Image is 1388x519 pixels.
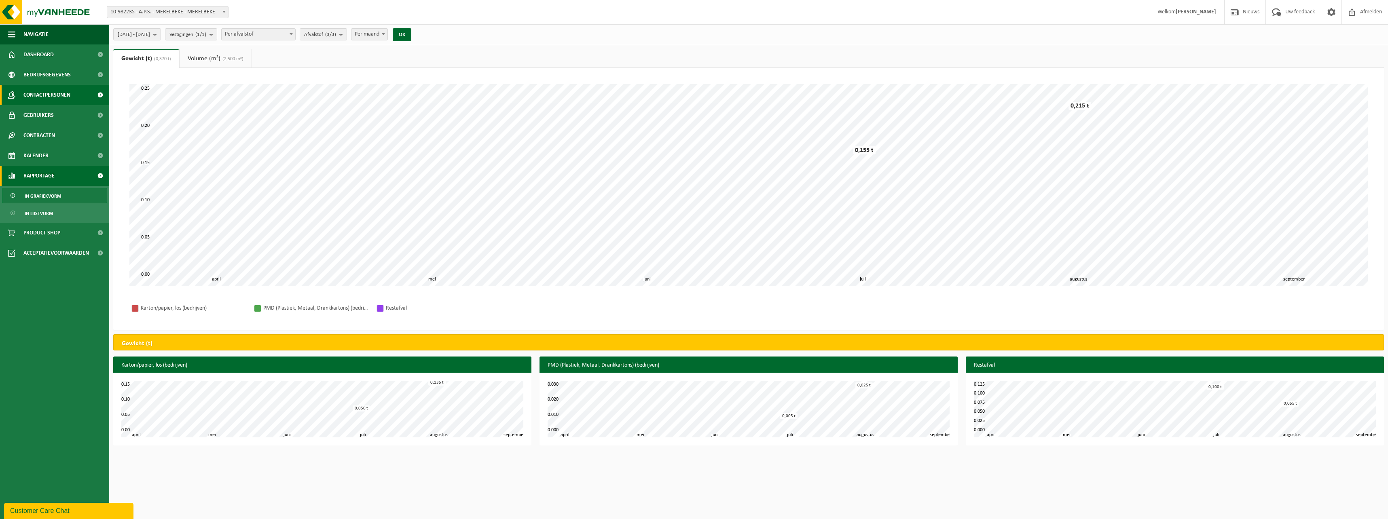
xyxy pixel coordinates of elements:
span: (2,500 m³) [220,57,243,61]
div: Restafval [386,303,491,313]
span: Bedrijfsgegevens [23,65,71,85]
button: [DATE] - [DATE] [113,28,161,40]
span: Navigatie [23,24,49,44]
a: In grafiekvorm [2,188,107,203]
div: 0,055 t [1282,401,1299,407]
div: 0,135 t [428,380,446,386]
span: Acceptatievoorwaarden [23,243,89,263]
count: (1/1) [195,32,206,37]
h3: PMD (Plastiek, Metaal, Drankkartons) (bedrijven) [540,357,958,374]
span: In grafiekvorm [25,188,61,204]
span: Product Shop [23,223,60,243]
div: 0,050 t [353,405,370,411]
span: Dashboard [23,44,54,65]
a: Volume (m³) [180,49,252,68]
span: [DATE] - [DATE] [118,29,150,41]
div: 0,100 t [1206,384,1224,390]
span: Gebruikers [23,105,54,125]
h2: Gewicht (t) [114,335,161,352]
a: In lijstvorm [2,205,107,221]
span: Kalender [23,146,49,166]
div: 0,005 t [780,413,798,419]
a: Gewicht (t) [113,49,179,68]
strong: [PERSON_NAME] [1176,9,1216,15]
button: Vestigingen(1/1) [165,28,217,40]
span: Rapportage [23,166,55,186]
button: OK [393,28,411,41]
div: 0,155 t [853,146,876,154]
span: Contactpersonen [23,85,70,105]
span: Afvalstof [304,29,336,41]
span: Per afvalstof [222,29,295,40]
div: Karton/papier, los (bedrijven) [141,303,246,313]
span: Contracten [23,125,55,146]
h3: Restafval [966,357,1384,374]
div: PMD (Plastiek, Metaal, Drankkartons) (bedrijven) [263,303,368,313]
span: 10-982235 - A.P.S. - MERELBEKE - MERELBEKE [107,6,228,18]
span: Vestigingen [169,29,206,41]
span: Per maand [351,29,387,40]
div: 0,215 t [1069,102,1091,110]
div: 0,025 t [855,382,873,388]
iframe: chat widget [4,501,135,519]
span: In lijstvorm [25,206,53,221]
span: Per afvalstof [221,28,296,40]
span: (0,370 t) [152,57,171,61]
h3: Karton/papier, los (bedrijven) [113,357,531,374]
button: Afvalstof(3/3) [300,28,347,40]
count: (3/3) [325,32,336,37]
span: Per maand [351,28,388,40]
